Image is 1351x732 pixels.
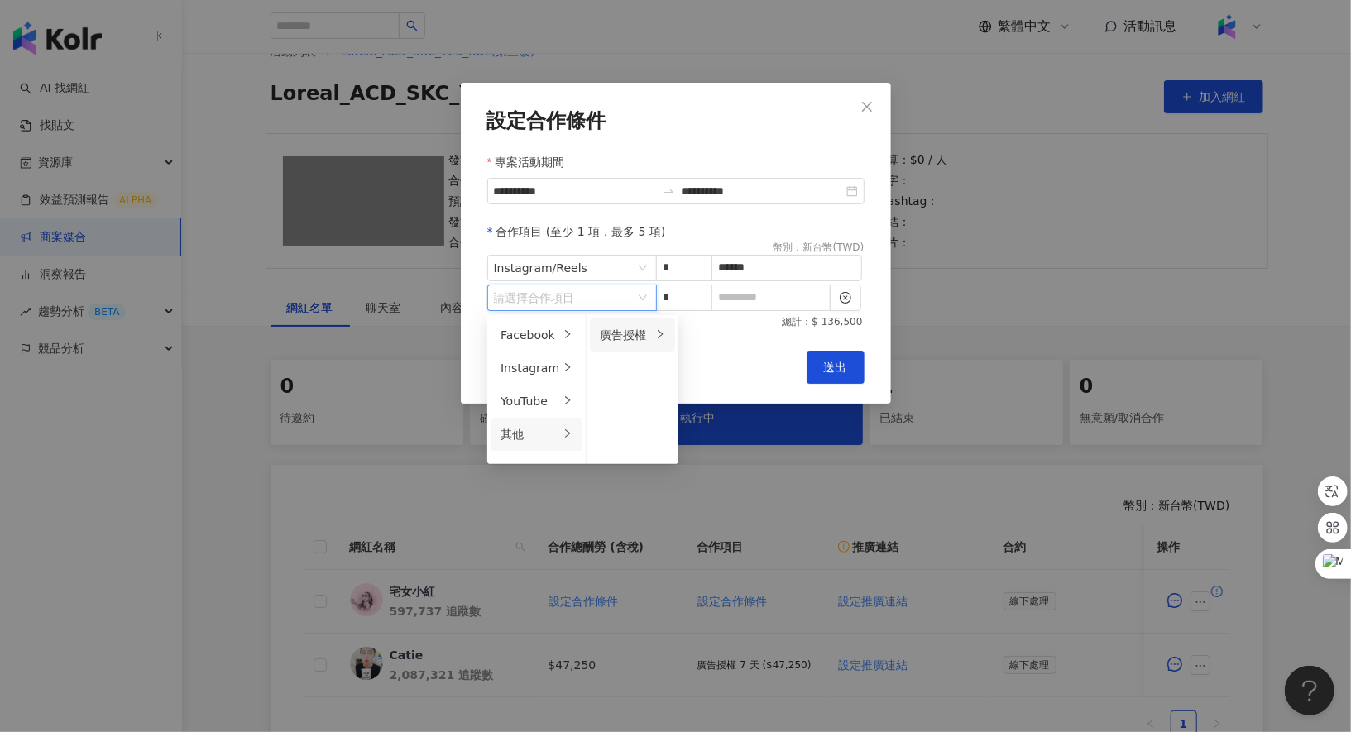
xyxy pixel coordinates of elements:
[501,392,559,410] div: YouTube
[491,352,582,385] li: Instagram
[850,90,884,123] button: Close
[807,351,865,384] button: 送出
[563,362,572,372] span: right
[494,256,650,280] span: Instagram /
[563,428,572,438] span: right
[822,316,863,328] span: 136,500
[556,261,587,275] span: Reels
[501,326,559,344] div: Facebook
[662,184,675,198] span: to
[491,318,582,352] li: Facebook
[600,326,652,344] div: 廣告授權
[491,418,582,451] li: 其他
[487,109,865,132] div: 設定合作條件
[491,385,582,418] li: YouTube
[782,315,818,329] span: 總計：$
[655,329,665,339] span: right
[774,241,865,255] div: 幣別 ： 新台幣 ( TWD )
[487,222,865,241] div: 合作項目 (至少 1 項，最多 5 項)
[487,153,577,171] label: 專案活動期間
[563,395,572,405] span: right
[662,184,675,198] span: swap-right
[501,425,559,443] div: 其他
[501,359,559,377] div: Instagram
[860,100,874,113] span: close
[563,329,572,339] span: right
[840,292,851,304] span: close-circle
[824,361,847,374] span: 送出
[590,318,675,352] li: 廣告授權
[494,182,655,200] input: 專案活動期間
